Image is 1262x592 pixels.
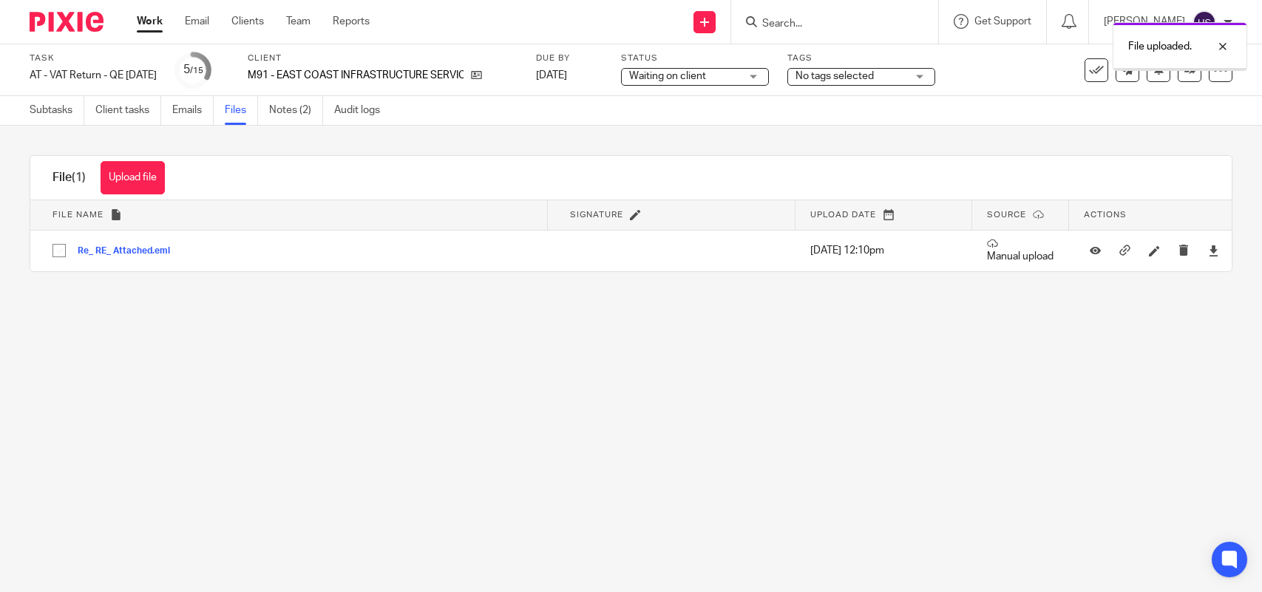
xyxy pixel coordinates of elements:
[795,71,874,81] span: No tags selected
[1128,39,1192,54] p: File uploaded.
[231,14,264,29] a: Clients
[45,237,73,265] input: Select
[52,211,104,219] span: File name
[30,52,157,64] label: Task
[629,71,706,81] span: Waiting on client
[1084,211,1127,219] span: Actions
[185,14,209,29] a: Email
[987,238,1062,264] p: Manual upload
[333,14,370,29] a: Reports
[101,161,165,194] button: Upload file
[810,243,965,258] p: [DATE] 12:10pm
[269,96,323,125] a: Notes (2)
[172,96,214,125] a: Emails
[137,14,163,29] a: Work
[30,68,157,83] div: AT - VAT Return - QE 31-08-2025
[1208,243,1219,258] a: Download
[30,12,104,32] img: Pixie
[621,52,769,64] label: Status
[190,67,203,75] small: /15
[30,96,84,125] a: Subtasks
[72,171,86,183] span: (1)
[334,96,391,125] a: Audit logs
[536,52,603,64] label: Due by
[987,211,1026,219] span: Source
[248,68,464,83] p: M91 - EAST COAST INFRASTRUCTURE SERVICES LTD
[52,170,86,186] h1: File
[536,70,567,81] span: [DATE]
[78,246,181,256] button: Re_ RE_ Attached.eml
[570,211,623,219] span: Signature
[225,96,258,125] a: Files
[1193,10,1216,34] img: svg%3E
[810,211,876,219] span: Upload date
[30,68,157,83] div: AT - VAT Return - QE [DATE]
[286,14,311,29] a: Team
[95,96,161,125] a: Client tasks
[248,52,518,64] label: Client
[183,61,203,78] div: 5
